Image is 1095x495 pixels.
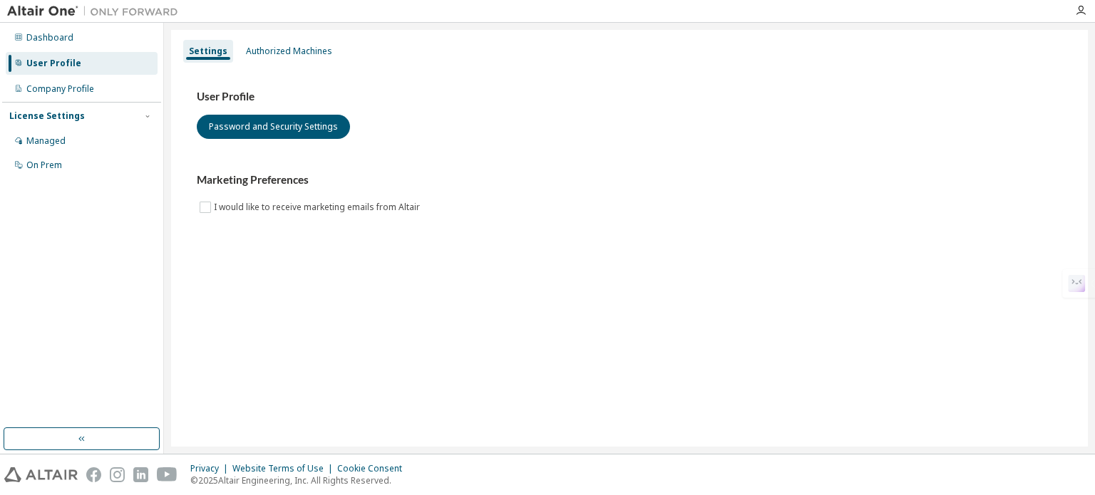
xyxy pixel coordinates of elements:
img: Altair One [7,4,185,19]
div: Settings [189,46,227,57]
button: Password and Security Settings [197,115,350,139]
div: Cookie Consent [337,463,411,474]
img: facebook.svg [86,467,101,482]
img: altair_logo.svg [4,467,78,482]
div: On Prem [26,160,62,171]
div: Website Terms of Use [232,463,337,474]
div: Dashboard [26,32,73,43]
h3: User Profile [197,90,1062,104]
div: License Settings [9,110,85,122]
div: Privacy [190,463,232,474]
div: Company Profile [26,83,94,95]
div: Managed [26,135,66,147]
img: youtube.svg [157,467,178,482]
img: linkedin.svg [133,467,148,482]
h3: Marketing Preferences [197,173,1062,187]
div: Authorized Machines [246,46,332,57]
img: instagram.svg [110,467,125,482]
p: © 2025 Altair Engineering, Inc. All Rights Reserved. [190,474,411,486]
label: I would like to receive marketing emails from Altair [214,199,423,216]
div: User Profile [26,58,81,69]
